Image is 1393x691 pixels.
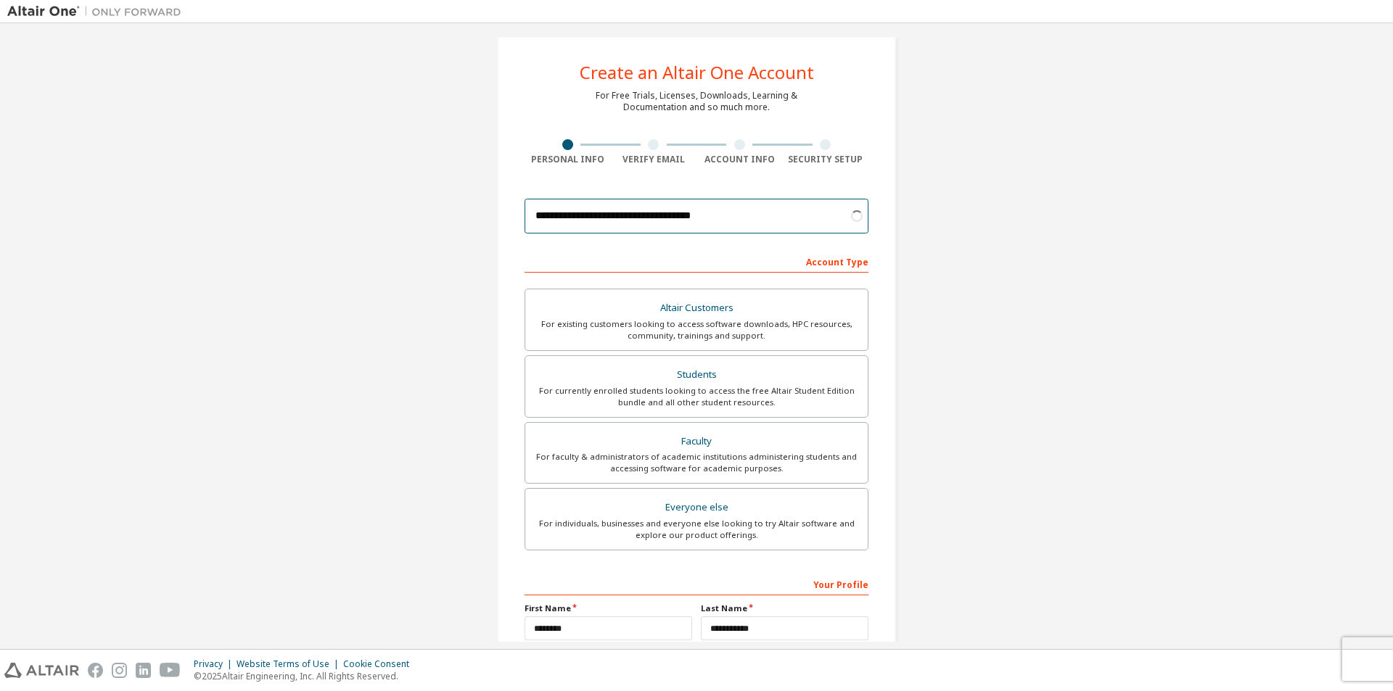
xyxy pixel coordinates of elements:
div: Altair Customers [534,298,859,318]
p: © 2025 Altair Engineering, Inc. All Rights Reserved. [194,670,418,682]
div: For currently enrolled students looking to access the free Altair Student Edition bundle and all ... [534,385,859,408]
div: Faculty [534,431,859,452]
div: Create an Altair One Account [580,64,814,81]
div: Students [534,365,859,385]
div: For individuals, businesses and everyone else looking to try Altair software and explore our prod... [534,518,859,541]
div: Your Profile [525,572,868,595]
div: Website Terms of Use [237,658,343,670]
img: facebook.svg [88,663,103,678]
div: Account Type [525,249,868,273]
div: Cookie Consent [343,658,418,670]
img: Altair One [7,4,189,19]
div: For existing customers looking to access software downloads, HPC resources, community, trainings ... [534,318,859,342]
label: First Name [525,603,692,614]
div: Everyone else [534,497,859,518]
div: Verify Email [611,154,697,165]
div: Privacy [194,658,237,670]
img: linkedin.svg [136,663,151,678]
img: instagram.svg [112,663,127,678]
div: Personal Info [525,154,611,165]
div: Security Setup [783,154,869,165]
div: For faculty & administrators of academic institutions administering students and accessing softwa... [534,451,859,474]
div: Account Info [696,154,783,165]
img: youtube.svg [160,663,181,678]
label: Last Name [701,603,868,614]
div: For Free Trials, Licenses, Downloads, Learning & Documentation and so much more. [596,90,797,113]
img: altair_logo.svg [4,663,79,678]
